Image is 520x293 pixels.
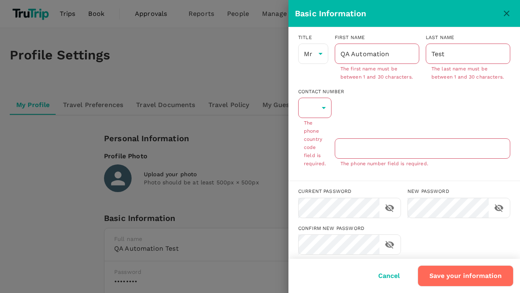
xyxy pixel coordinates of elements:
[431,65,505,81] p: The last name must be between 1 and 30 characters.
[298,188,401,196] div: Current password
[426,34,510,42] div: Last name
[298,44,328,64] div: Mr
[383,201,396,215] button: toggle password visibility
[492,201,506,215] button: toggle password visibility
[418,265,513,286] button: Save your information
[340,160,505,168] p: The phone number field is required.
[500,7,513,20] button: close
[367,266,411,286] button: Cancel
[407,188,510,196] div: New password
[298,34,328,42] div: Title
[340,65,414,81] p: The first name must be between 1 and 30 characters.
[335,34,419,42] div: First name
[298,225,401,233] div: Confirm new password
[304,119,326,168] p: The phone country code field is required.
[383,238,396,251] button: toggle password visibility
[298,88,510,96] div: Contact Number
[298,98,331,118] div: ​
[295,7,500,20] div: Basic Information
